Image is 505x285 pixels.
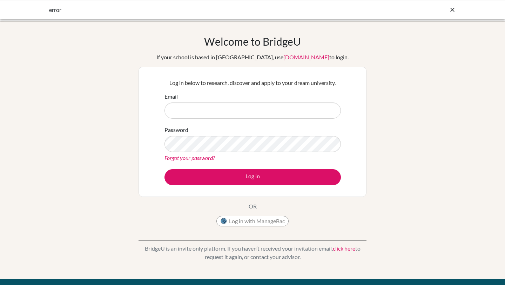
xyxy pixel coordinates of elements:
a: click here [333,245,355,252]
button: Log in with ManageBac [216,216,289,226]
h1: Welcome to BridgeU [204,35,301,48]
button: Log in [164,169,341,185]
p: Log in below to research, discover and apply to your dream university. [164,79,341,87]
label: Email [164,92,178,101]
p: BridgeU is an invite only platform. If you haven’t received your invitation email, to request it ... [139,244,366,261]
label: Password [164,126,188,134]
p: OR [249,202,257,211]
div: If your school is based in [GEOGRAPHIC_DATA], use to login. [156,53,349,61]
a: Forgot your password? [164,154,215,161]
div: error [49,6,351,14]
a: [DOMAIN_NAME] [283,54,329,60]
